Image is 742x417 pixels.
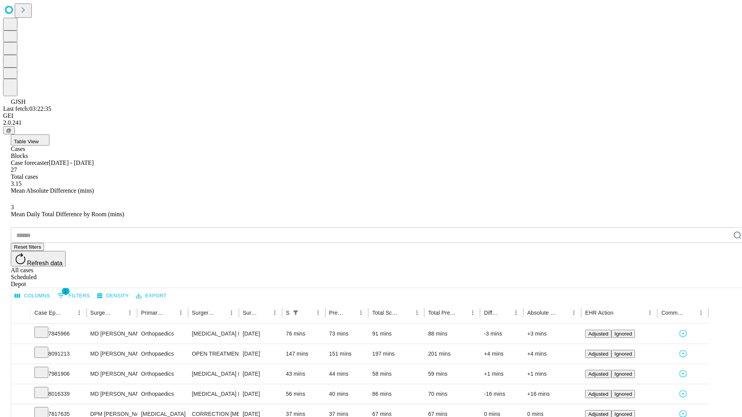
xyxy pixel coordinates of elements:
[90,384,133,404] div: MD [PERSON_NAME] [PERSON_NAME]
[13,290,52,302] button: Select columns
[428,344,477,364] div: 201 mins
[286,324,322,344] div: 76 mins
[329,310,344,316] div: Predicted In Room Duration
[286,344,322,364] div: 147 mins
[90,310,113,316] div: Surgeon Name
[11,180,22,187] span: 3.15
[34,324,83,344] div: 7845966
[141,324,184,344] div: Orthopaedics
[614,351,632,357] span: Ignored
[74,307,85,318] button: Menu
[372,364,420,384] div: 58 mins
[645,307,655,318] button: Menu
[34,344,83,364] div: 8091213
[215,307,226,318] button: Sort
[527,324,577,344] div: +3 mins
[527,344,577,364] div: +4 mins
[11,173,38,180] span: Total cases
[401,307,412,318] button: Sort
[588,411,608,417] span: Adjusted
[269,307,280,318] button: Menu
[511,307,521,318] button: Menu
[527,384,577,404] div: +16 mins
[286,384,322,404] div: 56 mins
[14,244,41,250] span: Reset filters
[243,344,278,364] div: [DATE]
[290,307,301,318] div: 1 active filter
[34,384,83,404] div: 8016339
[611,330,635,338] button: Ignored
[11,134,49,146] button: Table View
[95,290,131,302] button: Density
[192,364,235,384] div: [MEDICAL_DATA] RELEASE
[614,371,632,377] span: Ignored
[428,384,477,404] div: 70 mins
[585,350,611,358] button: Adjusted
[313,307,323,318] button: Menu
[614,411,632,417] span: Ignored
[500,307,511,318] button: Sort
[55,290,92,302] button: Show filters
[527,310,557,316] div: Absolute Difference
[49,159,94,166] span: [DATE] - [DATE]
[428,310,456,316] div: Total Predicted Duration
[226,307,237,318] button: Menu
[484,324,519,344] div: -3 mins
[34,364,83,384] div: 7981906
[141,364,184,384] div: Orthopaedics
[11,159,49,166] span: Case forecaster
[11,187,94,194] span: Mean Absolute Difference (mins)
[175,307,186,318] button: Menu
[372,324,420,344] div: 91 mins
[484,364,519,384] div: +1 mins
[696,307,706,318] button: Menu
[243,310,258,316] div: Surgery Date
[290,307,301,318] button: Show filters
[558,307,568,318] button: Sort
[428,324,477,344] div: 88 mins
[15,388,27,401] button: Expand
[3,126,15,134] button: @
[568,307,579,318] button: Menu
[192,324,235,344] div: [MEDICAL_DATA] MEDIAL OR LATERAL MENISCECTOMY
[124,307,135,318] button: Menu
[588,351,608,357] span: Adjusted
[456,307,467,318] button: Sort
[11,98,26,105] span: GJSH
[372,310,400,316] div: Total Scheduled Duration
[141,310,163,316] div: Primary Service
[428,364,477,384] div: 59 mins
[661,310,684,316] div: Comments
[412,307,422,318] button: Menu
[11,243,44,251] button: Reset filters
[614,307,625,318] button: Sort
[14,139,39,144] span: Table View
[585,390,611,398] button: Adjusted
[243,384,278,404] div: [DATE]
[3,119,739,126] div: 2.0.241
[527,364,577,384] div: +1 mins
[611,350,635,358] button: Ignored
[585,370,611,378] button: Adjusted
[90,364,133,384] div: MD [PERSON_NAME] [PERSON_NAME]
[11,204,14,210] span: 3
[286,310,289,316] div: Scheduled In Room Duration
[356,307,366,318] button: Menu
[141,384,184,404] div: Orthopaedics
[134,290,168,302] button: Export
[372,344,420,364] div: 197 mins
[27,260,63,266] span: Refresh data
[345,307,356,318] button: Sort
[11,211,124,217] span: Mean Daily Total Difference by Room (mins)
[329,364,365,384] div: 44 mins
[614,391,632,397] span: Ignored
[588,371,608,377] span: Adjusted
[467,307,478,318] button: Menu
[63,307,74,318] button: Sort
[34,310,62,316] div: Case Epic Id
[11,251,66,266] button: Refresh data
[15,368,27,381] button: Expand
[192,384,235,404] div: [MEDICAL_DATA] RELEASE
[11,166,17,173] span: 27
[614,331,632,337] span: Ignored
